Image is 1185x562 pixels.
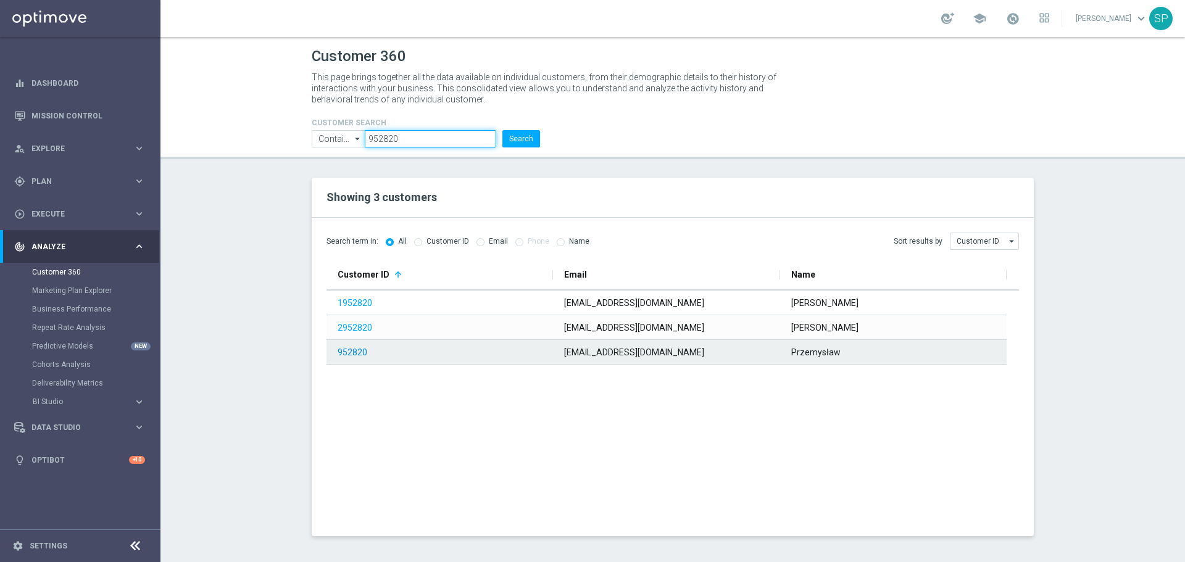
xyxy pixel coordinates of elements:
a: Business Performance [32,304,128,314]
span: Explore [31,145,133,152]
span: Analyze [31,243,133,250]
a: 1952820 [338,298,372,308]
i: person_search [14,143,25,154]
div: lightbulb Optibot +10 [14,455,146,465]
div: Marketing Plan Explorer [32,281,159,300]
div: NEW [131,342,151,350]
i: equalizer [14,78,25,89]
i: settings [12,540,23,552]
button: Mission Control [14,111,146,121]
a: Settings [30,542,67,550]
h1: Customer 360 [312,48,1034,65]
i: keyboard_arrow_right [133,396,145,408]
a: Optibot [31,444,129,476]
div: +10 [129,456,145,464]
div: Press SPACE to select this row. [326,315,1007,340]
button: play_circle_outline Execute keyboard_arrow_right [14,209,146,219]
div: Optibot [14,444,145,476]
h4: CUSTOMER SEARCH [312,118,540,127]
p: This page brings together all the data available on individual customers, from their demographic ... [312,72,787,105]
a: Marketing Plan Explorer [32,286,128,295]
button: gps_fixed Plan keyboard_arrow_right [14,176,146,186]
a: Repeat Rate Analysis [32,323,128,333]
a: [PERSON_NAME]keyboard_arrow_down [1075,9,1149,28]
span: [EMAIL_ADDRESS][DOMAIN_NAME] [564,298,704,308]
a: Mission Control [31,99,145,132]
div: BI Studio [33,398,133,405]
div: Explore [14,143,133,154]
div: Plan [14,176,133,187]
a: 2952820 [338,323,372,333]
label: All [398,237,407,246]
span: Customer ID [338,270,389,279]
span: Name [791,270,815,279]
span: Execute [31,210,133,218]
i: play_circle_outline [14,209,25,220]
i: keyboard_arrow_right [133,208,145,220]
div: Press SPACE to select this row. [326,291,1007,315]
button: Data Studio keyboard_arrow_right [14,423,146,432]
a: Cohorts Analysis [32,360,128,370]
div: Repeat Rate Analysis [32,318,159,337]
span: Search term in: [326,236,378,247]
label: Name [569,237,589,246]
input: Contains [312,130,365,147]
div: Mission Control [14,99,145,132]
div: Customer 360 [32,263,159,281]
span: [EMAIL_ADDRESS][DOMAIN_NAME] [564,323,704,333]
div: BI Studio [32,392,159,411]
i: keyboard_arrow_right [133,241,145,252]
div: Deliverability Metrics [32,374,159,392]
label: Email [489,237,508,246]
div: Execute [14,209,133,220]
button: person_search Explore keyboard_arrow_right [14,144,146,154]
span: BI Studio [33,398,121,405]
span: keyboard_arrow_down [1134,12,1148,25]
span: school [973,12,986,25]
a: Customer 360 [32,267,128,277]
span: [PERSON_NAME] [791,298,859,308]
span: Email [564,270,587,279]
i: gps_fixed [14,176,25,187]
span: Data Studio [31,424,133,431]
div: Data Studio [14,422,133,433]
label: Customer ID [426,237,469,246]
div: Analyze [14,241,133,252]
div: Predictive Models [32,337,159,355]
button: Search [502,130,540,147]
i: keyboard_arrow_right [133,421,145,433]
span: [PERSON_NAME] [791,323,859,333]
button: equalizer Dashboard [14,78,146,88]
span: Przemysław [791,347,841,357]
input: Customer ID [950,233,1019,250]
div: Press SPACE to select this row. [326,340,1007,365]
span: [EMAIL_ADDRESS][DOMAIN_NAME] [564,347,704,357]
i: track_changes [14,241,25,252]
div: SP [1149,7,1173,30]
a: Deliverability Metrics [32,378,128,388]
input: Enter CID, Email, name or phone [365,130,496,147]
a: Dashboard [31,67,145,99]
i: keyboard_arrow_right [133,175,145,187]
div: Dashboard [14,67,145,99]
label: Phone [528,237,549,246]
button: track_changes Analyze keyboard_arrow_right [14,242,146,252]
i: arrow_drop_down [1006,233,1018,249]
span: Sort results by [894,236,942,247]
div: Business Performance [32,300,159,318]
i: keyboard_arrow_right [133,143,145,154]
a: 952820 [338,347,367,357]
i: arrow_drop_down [352,131,364,147]
span: Showing 3 customers [326,191,437,204]
span: Plan [31,178,133,185]
div: Cohorts Analysis [32,355,159,374]
button: BI Studio keyboard_arrow_right [32,397,146,407]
